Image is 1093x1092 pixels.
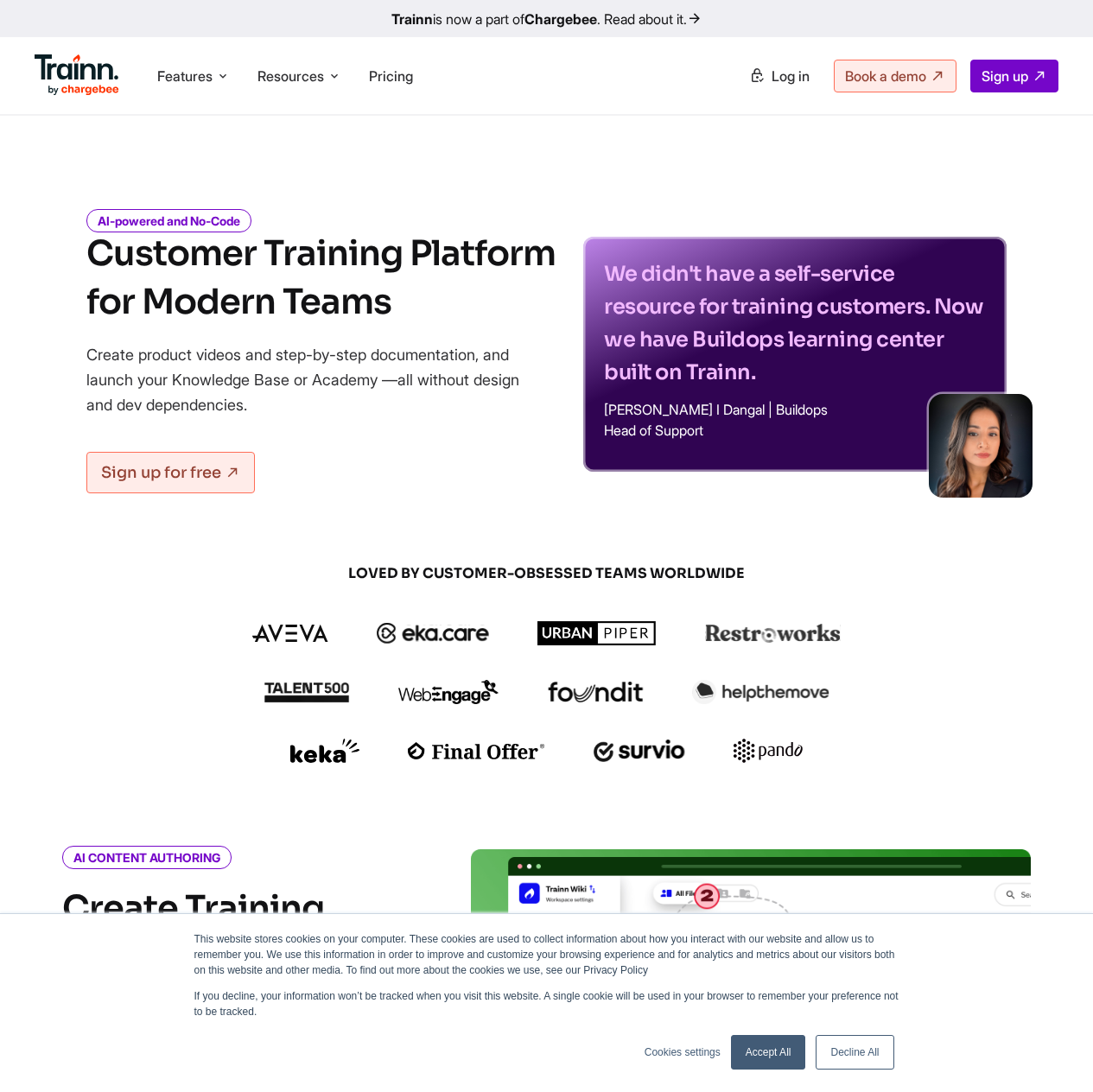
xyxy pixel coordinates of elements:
[398,680,499,704] img: webengage logo
[705,624,841,643] img: restroworks logo
[537,621,657,645] img: urbanpiper logo
[604,423,986,437] p: Head of Support
[524,10,597,28] b: Chargebee
[62,846,232,869] i: AI CONTENT AUTHORING
[734,739,803,763] img: pando logo
[35,54,119,96] img: Trainn Logo
[604,403,986,416] p: [PERSON_NAME] I Dangal | Buildops
[62,887,409,1017] h4: Create Training Content in Minutes with Trainn AI
[264,682,350,703] img: talent500 logo
[86,452,255,493] a: Sign up for free
[257,67,324,86] span: Resources
[132,564,962,583] span: LOVED BY CUSTOMER-OBSESSED TEAMS WORLDWIDE
[834,60,956,92] a: Book a demo
[391,10,433,28] b: Trainn
[86,342,544,417] p: Create product videos and step-by-step documentation, and launch your Knowledge Base or Academy —...
[252,625,328,642] img: aveva logo
[731,1035,806,1070] a: Accept All
[194,931,899,978] p: This website stores cookies on your computer. These cookies are used to collect information about...
[604,257,986,389] p: We didn't have a self-service resource for training customers. Now we have Buildops learning cent...
[86,230,556,327] h1: Customer Training Platform for Modern Teams
[377,623,489,644] img: ekacare logo
[692,680,829,704] img: helpthemove logo
[772,67,810,85] span: Log in
[157,67,213,86] span: Features
[194,988,899,1019] p: If you decline, your information won’t be tracked when you visit this website. A single cookie wi...
[982,67,1028,85] span: Sign up
[970,60,1058,92] a: Sign up
[408,742,545,759] img: finaloffer logo
[645,1044,721,1060] a: Cookies settings
[86,209,251,232] i: AI-powered and No-Code
[594,740,686,762] img: survio logo
[547,682,644,702] img: foundit logo
[739,60,820,92] a: Log in
[929,394,1033,498] img: sabina-buildops.d2e8138.png
[845,67,926,85] span: Book a demo
[369,67,413,85] a: Pricing
[290,739,359,763] img: keka logo
[816,1035,893,1070] a: Decline All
